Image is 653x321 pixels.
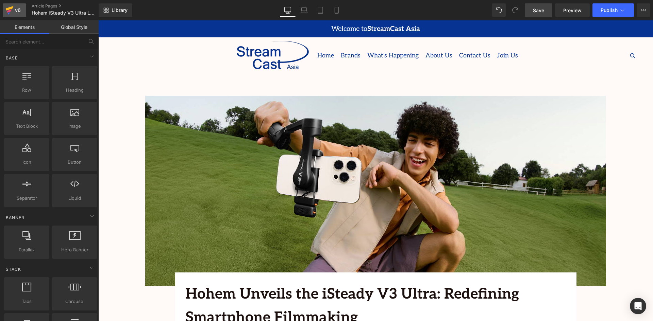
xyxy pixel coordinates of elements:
span: Save [533,7,544,14]
span: Preview [563,7,582,14]
p: Welcome to [162,5,393,12]
button: Redo [508,3,522,17]
span: Base [5,55,18,61]
button: Open search [527,28,542,43]
span: About Us [327,30,354,40]
div: Open Intercom Messenger [630,298,646,314]
button: More [637,3,650,17]
span: Separator [6,195,47,202]
span: Join Us [399,30,420,40]
a: Tablet [312,3,329,17]
a: Desktop [280,3,296,17]
a: Laptop [296,3,312,17]
strong: StreamCast Asia [269,4,322,13]
a: Preview [555,3,590,17]
div: v6 [14,6,22,15]
a: About Us [324,28,357,43]
span: Hohem iSteady V3 Ultra Launch [32,10,97,16]
span: Hero Banner [54,246,95,253]
a: What's Happening [266,28,324,43]
a: Join Us [396,28,423,43]
span: Liquid [54,195,95,202]
span: Heading [54,87,95,94]
span: Parallax [6,246,47,253]
span: Home [219,30,236,40]
span: Button [54,159,95,166]
span: Tabs [6,298,47,305]
span: Brands [242,30,262,40]
a: Brands [239,28,266,43]
a: Home [216,28,239,43]
span: What's Happening [269,30,320,40]
a: Global Style [49,20,99,34]
a: Article Pages [32,3,110,9]
button: Publish [592,3,634,17]
span: Publish [601,7,618,13]
a: v6 [3,3,26,17]
span: Text Block [6,123,47,130]
span: Image [54,123,95,130]
span: Row [6,87,47,94]
b: Hohem Unveils the iSteady V3 Ultra: Redefining Smartphone Filmmaking [87,265,421,306]
span: Icon [6,159,47,166]
a: Mobile [329,3,345,17]
span: Carousel [54,298,95,305]
a: New Library [99,3,132,17]
span: Library [112,7,128,13]
button: Undo [492,3,506,17]
a: Contact Us [357,28,396,43]
span: Contact Us [361,30,392,40]
span: Stack [5,266,22,272]
span: Banner [5,214,25,221]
